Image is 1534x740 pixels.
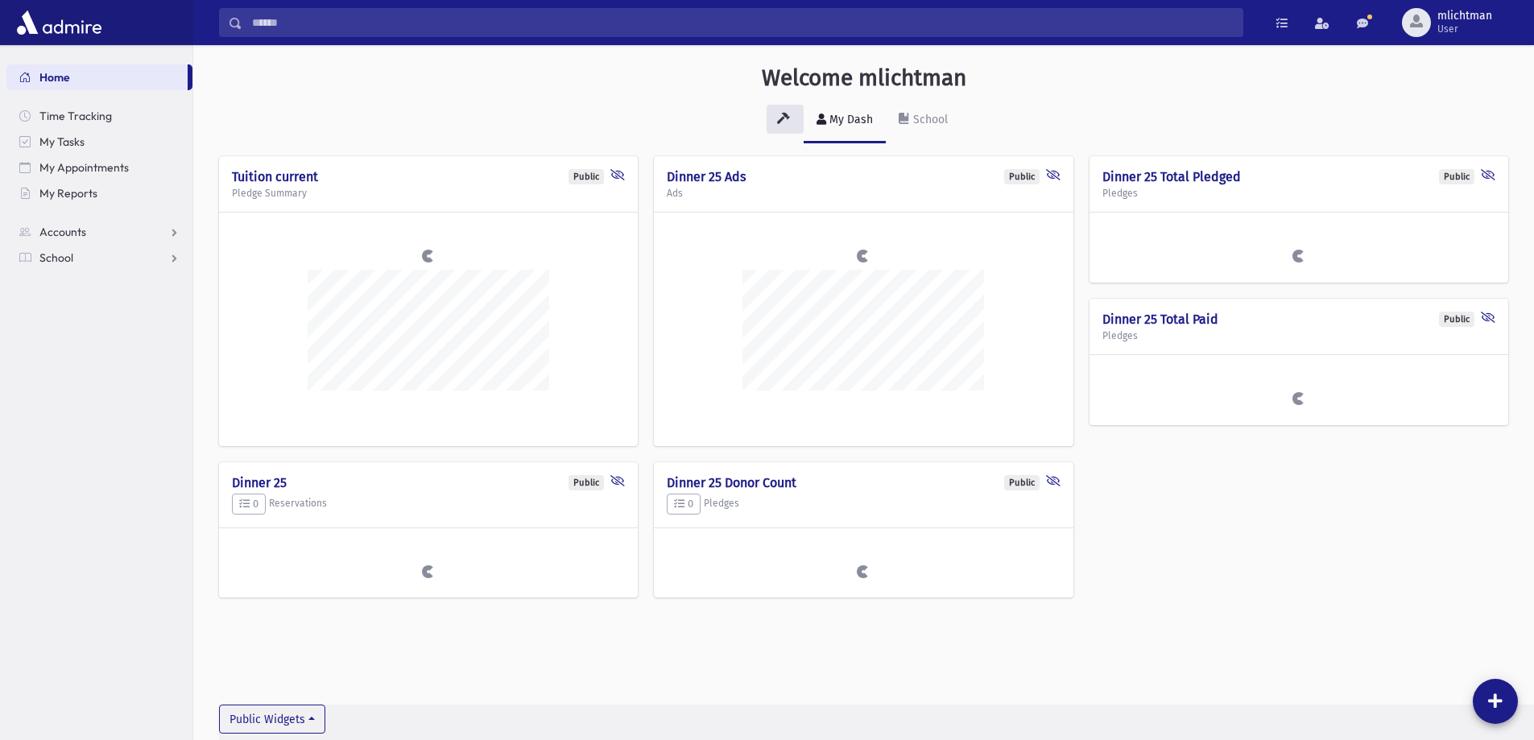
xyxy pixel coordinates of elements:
span: User [1437,23,1492,35]
span: Accounts [39,225,86,239]
a: My Tasks [6,129,192,155]
a: My Dash [804,98,886,143]
h4: Dinner 25 Ads [667,169,1060,184]
div: Public [1004,169,1040,184]
button: 0 [232,494,266,515]
span: Home [39,70,70,85]
div: Public [569,475,604,490]
div: Public [1439,312,1474,327]
a: Accounts [6,219,192,245]
h5: Pledges [1102,188,1495,199]
span: Time Tracking [39,109,112,123]
span: School [39,250,73,265]
button: Public Widgets [219,705,325,734]
span: My Tasks [39,134,85,149]
h5: Pledges [667,494,1060,515]
h4: Dinner 25 Donor Count [667,475,1060,490]
div: School [910,113,948,126]
span: 0 [674,498,693,510]
h4: Tuition current [232,169,625,184]
div: My Dash [826,113,873,126]
div: Public [1439,169,1474,184]
a: My Reports [6,180,192,206]
a: School [6,245,192,271]
h3: Welcome mlichtman [762,64,966,92]
a: Home [6,64,188,90]
div: Public [569,169,604,184]
a: My Appointments [6,155,192,180]
a: School [886,98,961,143]
img: AdmirePro [13,6,105,39]
h5: Pledge Summary [232,188,625,199]
span: mlichtman [1437,10,1492,23]
h4: Dinner 25 Total Pledged [1102,169,1495,184]
h5: Ads [667,188,1060,199]
span: My Appointments [39,160,129,175]
h4: Dinner 25 [232,475,625,490]
h4: Dinner 25 Total Paid [1102,312,1495,327]
h5: Pledges [1102,330,1495,341]
h5: Reservations [232,494,625,515]
div: Public [1004,475,1040,490]
button: 0 [667,494,701,515]
span: My Reports [39,186,97,201]
input: Search [242,8,1242,37]
span: 0 [239,498,258,510]
a: Time Tracking [6,103,192,129]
